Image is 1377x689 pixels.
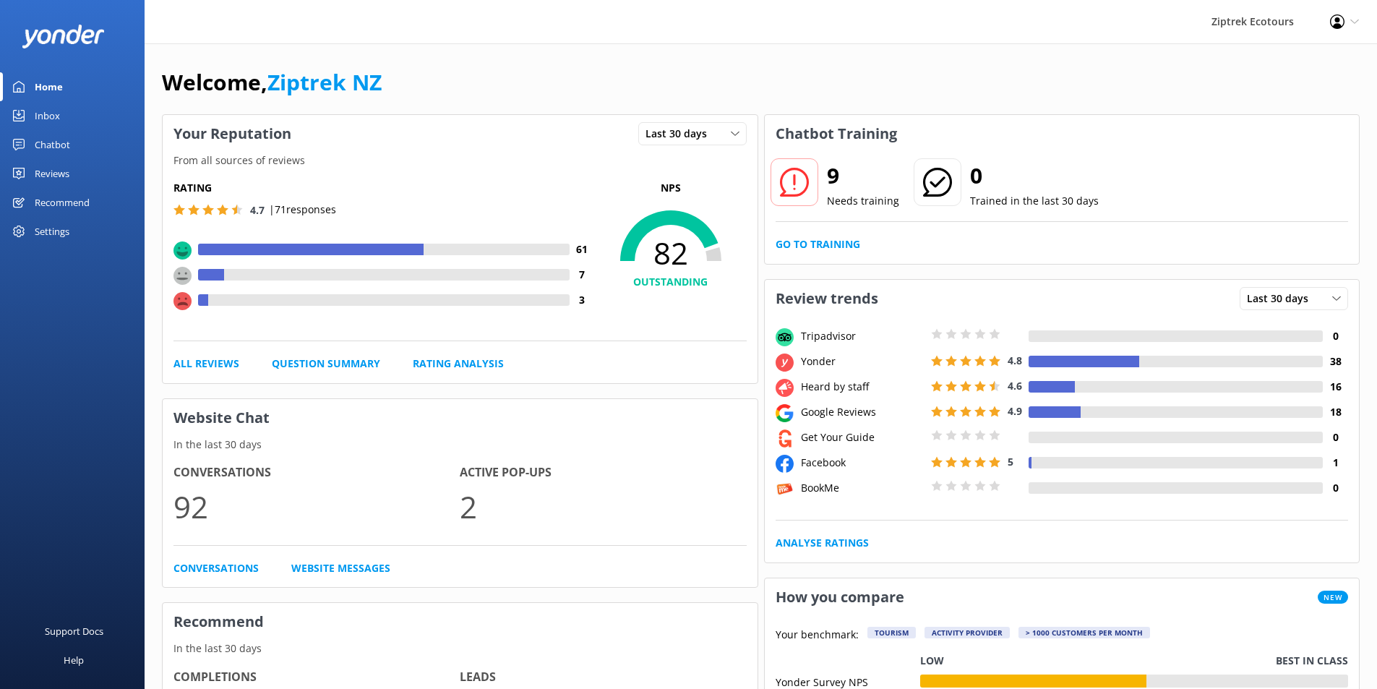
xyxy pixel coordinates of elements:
h3: Chatbot Training [765,115,908,153]
h1: Welcome, [162,65,382,100]
p: NPS [595,180,747,196]
p: 2 [460,482,746,531]
span: 4.6 [1008,379,1022,393]
p: 92 [173,482,460,531]
span: 4.8 [1008,354,1022,367]
h4: Leads [460,668,746,687]
div: Inbox [35,101,60,130]
span: New [1318,591,1348,604]
div: Help [64,646,84,675]
h3: Review trends [765,280,889,317]
p: Trained in the last 30 days [970,193,1099,209]
h4: Active Pop-ups [460,463,746,482]
div: Yonder [797,354,927,369]
span: 5 [1008,455,1013,468]
div: Google Reviews [797,404,927,420]
a: Go to Training [776,236,860,252]
span: 4.7 [250,203,265,217]
div: Heard by staff [797,379,927,395]
h4: 0 [1323,328,1348,344]
a: Question Summary [272,356,380,372]
p: Needs training [827,193,899,209]
p: Low [920,653,944,669]
div: Settings [35,217,69,246]
p: Best in class [1276,653,1348,669]
h4: 16 [1323,379,1348,395]
h4: Completions [173,668,460,687]
p: In the last 30 days [163,437,758,453]
a: Conversations [173,560,259,576]
a: All Reviews [173,356,239,372]
div: Recommend [35,188,90,217]
span: 4.9 [1008,404,1022,418]
h4: 61 [570,241,595,257]
h2: 0 [970,158,1099,193]
a: Rating Analysis [413,356,504,372]
h3: Your Reputation [163,115,302,153]
div: Home [35,72,63,101]
p: In the last 30 days [163,641,758,656]
h4: 38 [1323,354,1348,369]
a: Analyse Ratings [776,535,869,551]
div: Yonder Survey NPS [776,675,920,688]
img: yonder-white-logo.png [22,25,105,48]
h4: 0 [1323,429,1348,445]
h4: 3 [570,292,595,308]
div: BookMe [797,480,927,496]
h4: Conversations [173,463,460,482]
div: Tripadvisor [797,328,927,344]
div: Support Docs [45,617,103,646]
div: Facebook [797,455,927,471]
h4: 7 [570,267,595,283]
h2: 9 [827,158,899,193]
h4: OUTSTANDING [595,274,747,290]
div: Chatbot [35,130,70,159]
p: Your benchmark: [776,627,859,644]
div: Activity Provider [925,627,1010,638]
h4: 0 [1323,480,1348,496]
div: Tourism [867,627,916,638]
h3: How you compare [765,578,915,616]
a: Ziptrek NZ [267,67,382,97]
span: Last 30 days [1247,291,1317,307]
h5: Rating [173,180,595,196]
h4: 18 [1323,404,1348,420]
a: Website Messages [291,560,390,576]
p: | 71 responses [269,202,336,218]
div: Reviews [35,159,69,188]
h3: Website Chat [163,399,758,437]
h3: Recommend [163,603,758,641]
span: Last 30 days [645,126,716,142]
div: Get Your Guide [797,429,927,445]
p: From all sources of reviews [163,153,758,168]
h4: 1 [1323,455,1348,471]
span: 82 [595,235,747,271]
div: > 1000 customers per month [1018,627,1150,638]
